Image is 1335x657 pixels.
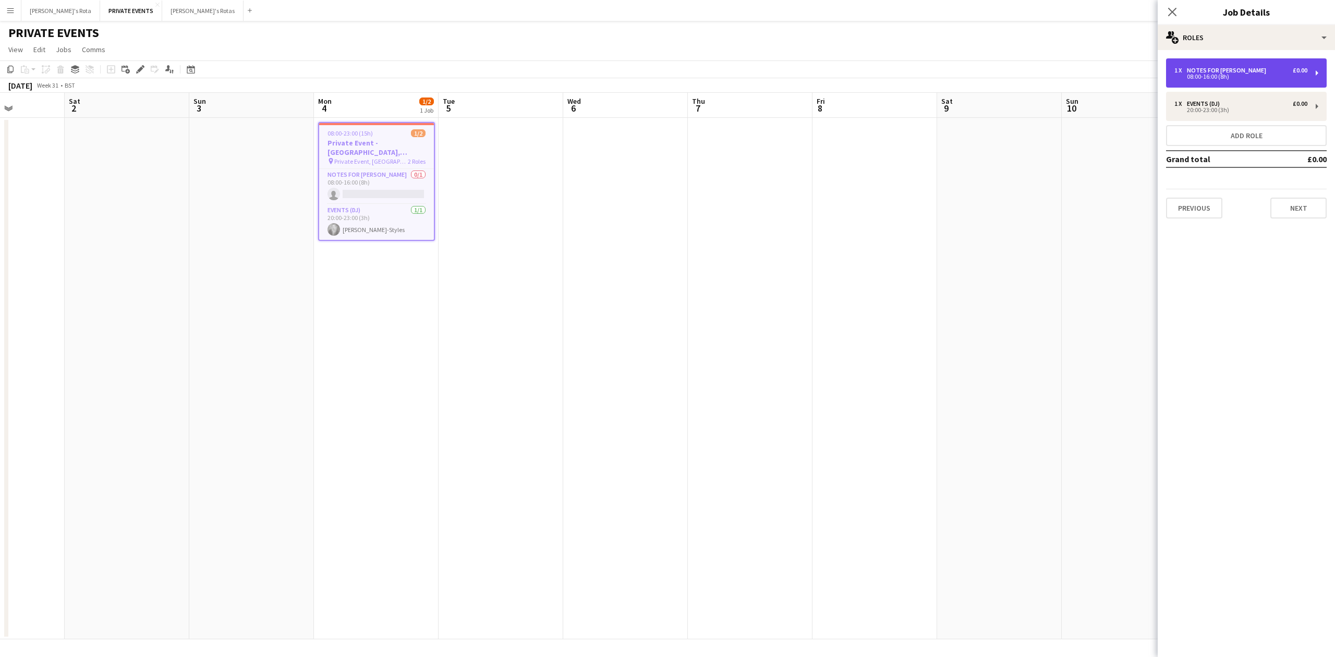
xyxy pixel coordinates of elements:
[318,122,435,241] app-job-card: 08:00-23:00 (15h)1/2Private Event - [GEOGRAPHIC_DATA], [PERSON_NAME]'s-VINYL Private Event, [GEOG...
[1277,151,1327,167] td: £0.00
[52,43,76,56] a: Jobs
[815,102,825,114] span: 8
[69,96,80,106] span: Sat
[319,138,434,157] h3: Private Event - [GEOGRAPHIC_DATA], [PERSON_NAME]'s-VINYL
[317,102,332,114] span: 4
[817,96,825,106] span: Fri
[1174,107,1307,113] div: 20:00-23:00 (3h)
[419,98,434,105] span: 1/2
[1166,198,1222,218] button: Previous
[1187,100,1224,107] div: Events (DJ)
[1158,5,1335,19] h3: Job Details
[4,43,27,56] a: View
[411,129,426,137] span: 1/2
[327,129,373,137] span: 08:00-23:00 (15h)
[34,81,60,89] span: Week 31
[1158,25,1335,50] div: Roles
[1064,102,1078,114] span: 10
[1174,74,1307,79] div: 08:00-16:00 (8h)
[1066,96,1078,106] span: Sun
[29,43,50,56] a: Edit
[8,25,99,41] h1: PRIVATE EVENTS
[8,80,32,91] div: [DATE]
[941,96,953,106] span: Sat
[1187,67,1270,74] div: Notes for [PERSON_NAME]
[443,96,455,106] span: Tue
[100,1,162,21] button: PRIVATE EVENTS
[56,45,71,54] span: Jobs
[1174,67,1187,74] div: 1 x
[21,1,100,21] button: [PERSON_NAME]'s Rota
[1166,151,1277,167] td: Grand total
[1174,100,1187,107] div: 1 x
[1293,100,1307,107] div: £0.00
[441,102,455,114] span: 5
[82,45,105,54] span: Comms
[692,96,705,106] span: Thu
[408,157,426,165] span: 2 Roles
[8,45,23,54] span: View
[1166,125,1327,146] button: Add role
[67,102,80,114] span: 2
[65,81,75,89] div: BST
[78,43,110,56] a: Comms
[420,106,433,114] div: 1 Job
[162,1,244,21] button: [PERSON_NAME]'s Rotas
[690,102,705,114] span: 7
[318,96,332,106] span: Mon
[566,102,581,114] span: 6
[334,157,408,165] span: Private Event, [GEOGRAPHIC_DATA], [PERSON_NAME]'s - VINYL
[319,169,434,204] app-card-role: Notes for [PERSON_NAME]0/108:00-16:00 (8h)
[192,102,206,114] span: 3
[33,45,45,54] span: Edit
[1293,67,1307,74] div: £0.00
[193,96,206,106] span: Sun
[319,204,434,240] app-card-role: Events (DJ)1/120:00-23:00 (3h)[PERSON_NAME]-Styles
[567,96,581,106] span: Wed
[1270,198,1327,218] button: Next
[940,102,953,114] span: 9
